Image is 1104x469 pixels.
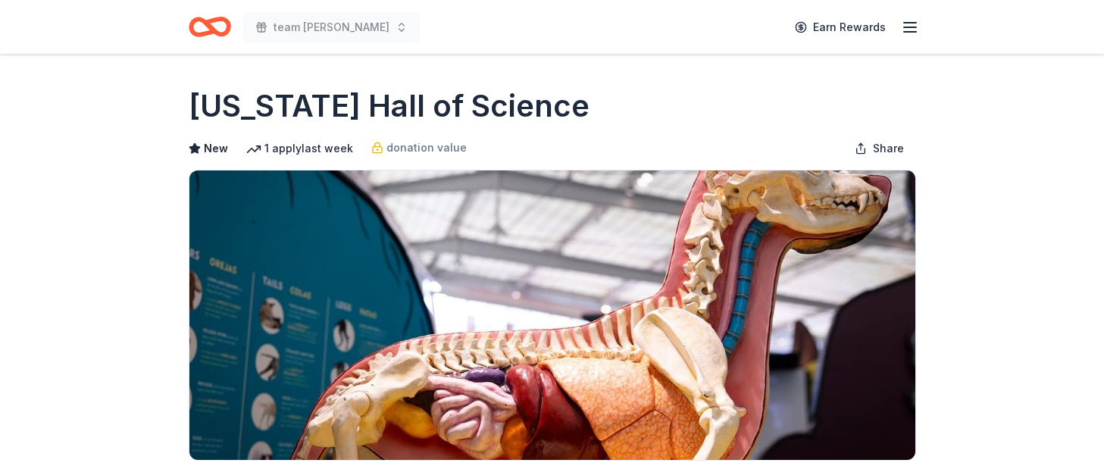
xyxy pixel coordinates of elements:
[274,18,389,36] span: team [PERSON_NAME]
[786,14,895,41] a: Earn Rewards
[204,139,228,158] span: New
[189,85,590,127] h1: [US_STATE] Hall of Science
[386,139,467,157] span: donation value
[189,170,915,460] img: Image for New York Hall of Science
[843,133,916,164] button: Share
[243,12,420,42] button: team [PERSON_NAME]
[873,139,904,158] span: Share
[189,9,231,45] a: Home
[246,139,353,158] div: 1 apply last week
[371,139,467,157] a: donation value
